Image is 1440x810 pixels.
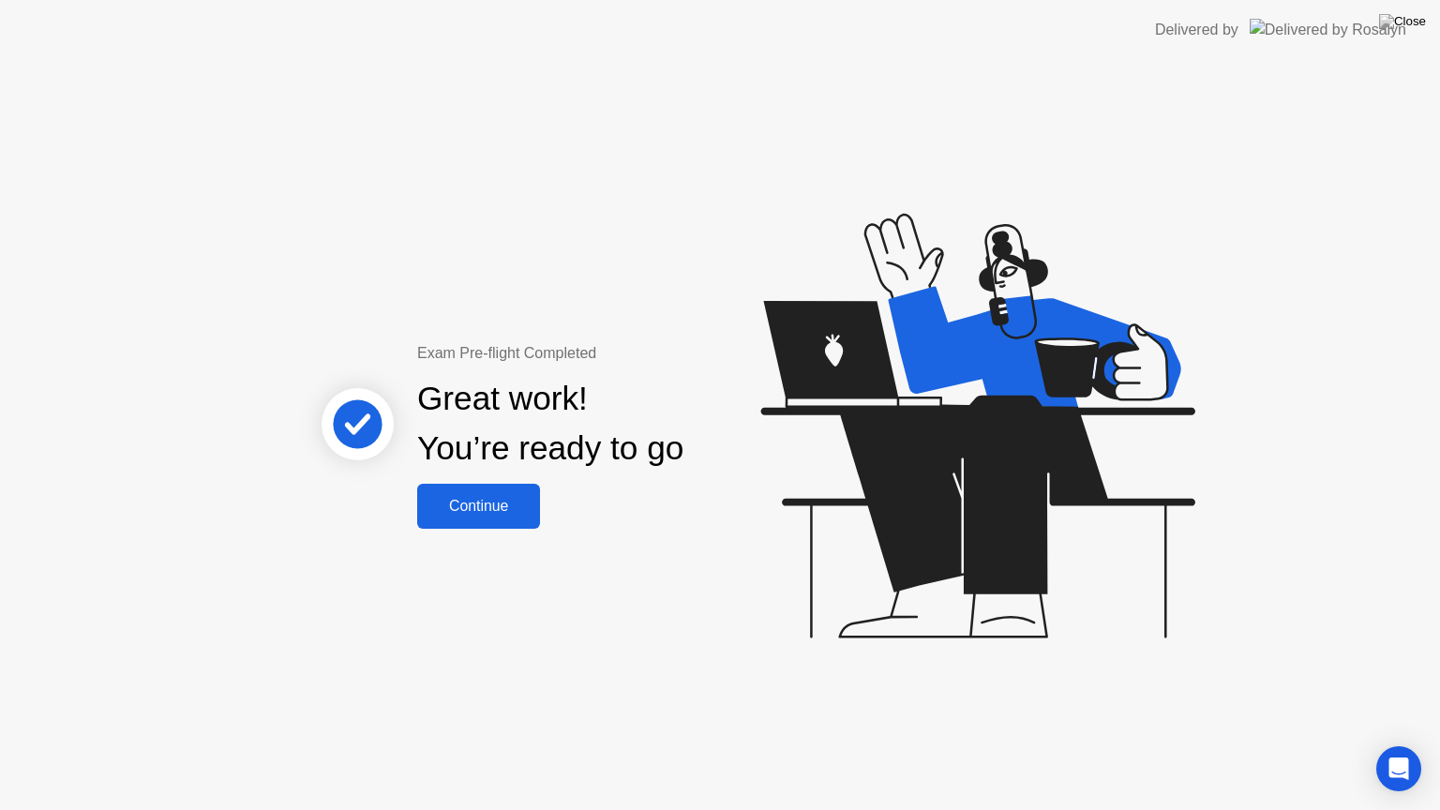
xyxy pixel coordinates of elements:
[417,374,683,473] div: Great work! You’re ready to go
[1379,14,1426,29] img: Close
[1250,19,1406,40] img: Delivered by Rosalyn
[423,498,534,515] div: Continue
[417,484,540,529] button: Continue
[1155,19,1238,41] div: Delivered by
[1376,746,1421,791] div: Open Intercom Messenger
[417,342,804,365] div: Exam Pre-flight Completed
